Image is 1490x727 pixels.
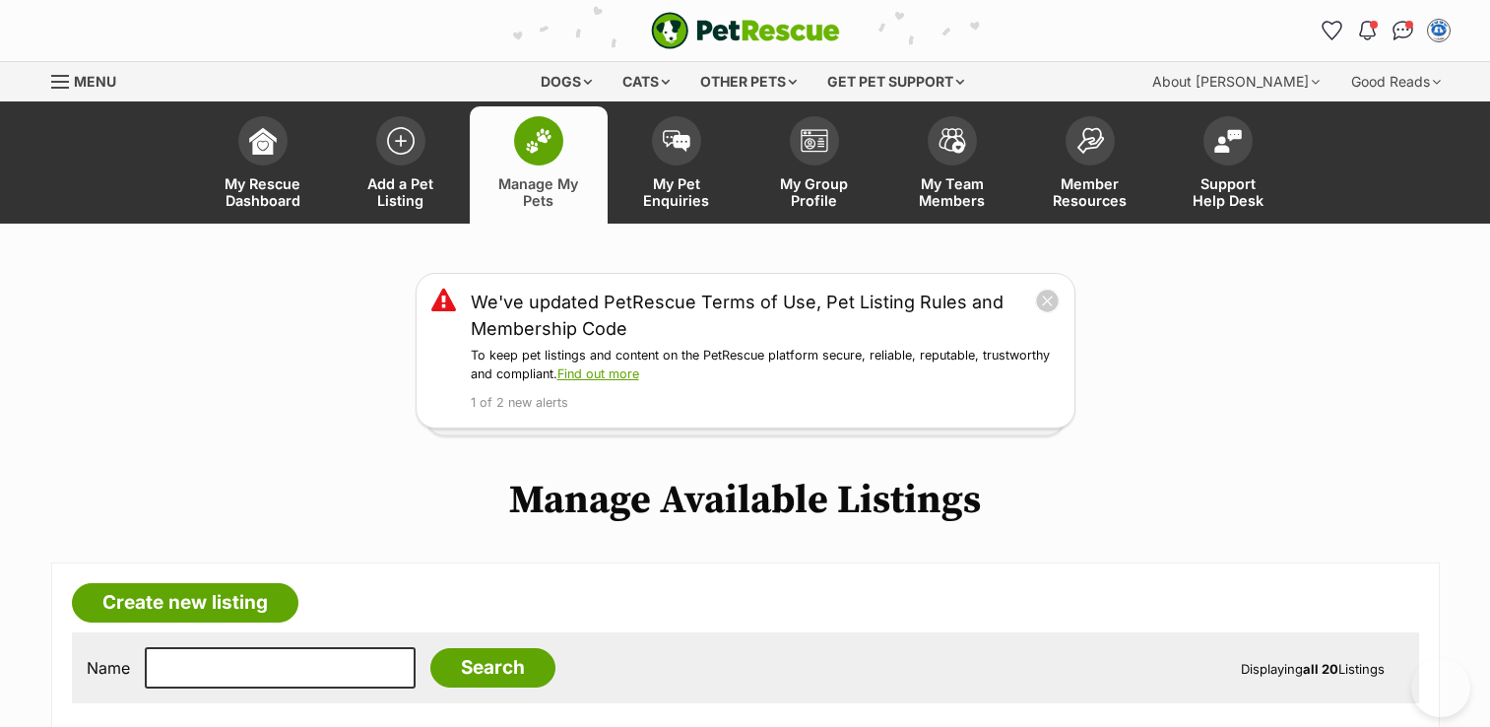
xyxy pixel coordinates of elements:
a: My Team Members [883,106,1021,224]
span: My Group Profile [770,175,859,209]
div: Dogs [527,62,606,101]
div: Other pets [686,62,810,101]
img: group-profile-icon-3fa3cf56718a62981997c0bc7e787c4b2cf8bcc04b72c1350f741eb67cf2f40e.svg [801,129,828,153]
img: team-members-icon-5396bd8760b3fe7c0b43da4ab00e1e3bb1a5d9ba89233759b79545d2d3fc5d0d.svg [939,128,966,154]
img: member-resources-icon-8e73f808a243e03378d46382f2149f9095a855e16c252ad45f914b54edf8863c.svg [1076,127,1104,154]
img: help-desk-icon-fdf02630f3aa405de69fd3d07c3f3aa587a6932b1a1747fa1d2bba05be0121f9.svg [1214,129,1242,153]
span: Add a Pet Listing [356,175,445,209]
strong: all 20 [1303,661,1338,677]
p: To keep pet listings and content on the PetRescue platform secure, reliable, reputable, trustwort... [471,347,1060,384]
label: Name [87,659,130,677]
span: Support Help Desk [1184,175,1272,209]
img: dashboard-icon-eb2f2d2d3e046f16d808141f083e7271f6b2e854fb5c12c21221c1fb7104beca.svg [249,127,277,155]
a: My Group Profile [745,106,883,224]
a: PetRescue [651,12,840,49]
div: Get pet support [813,62,978,101]
a: Member Resources [1021,106,1159,224]
button: My account [1423,15,1455,46]
img: Mary Geyer profile pic [1429,21,1449,40]
img: logo-e224e6f780fb5917bec1dbf3a21bbac754714ae5b6737aabdf751b685950b380.svg [651,12,840,49]
img: manage-my-pets-icon-02211641906a0b7f246fdf0571729dbe1e7629f14944591b6c1af311fb30b64b.svg [525,128,552,154]
img: pet-enquiries-icon-7e3ad2cf08bfb03b45e93fb7055b45f3efa6380592205ae92323e6603595dc1f.svg [663,130,690,152]
div: Cats [609,62,683,101]
a: Favourites [1317,15,1348,46]
a: My Rescue Dashboard [194,106,332,224]
img: add-pet-listing-icon-0afa8454b4691262ce3f59096e99ab1cd57d4a30225e0717b998d2c9b9846f56.svg [387,127,415,155]
a: Support Help Desk [1159,106,1297,224]
img: chat-41dd97257d64d25036548639549fe6c8038ab92f7586957e7f3b1b290dea8141.svg [1393,21,1413,40]
a: We've updated PetRescue Terms of Use, Pet Listing Rules and Membership Code [471,289,1035,342]
input: Search [430,648,555,688]
ul: Account quick links [1317,15,1455,46]
a: Find out more [557,366,639,381]
span: Manage My Pets [494,175,583,209]
span: Menu [74,73,116,90]
span: Displaying Listings [1241,661,1385,677]
a: My Pet Enquiries [608,106,745,224]
a: Create new listing [72,583,298,623]
span: My Rescue Dashboard [219,175,307,209]
a: Menu [51,62,130,98]
a: Manage My Pets [470,106,608,224]
p: 1 of 2 new alerts [471,394,1060,413]
span: My Team Members [908,175,997,209]
div: Good Reads [1337,62,1455,101]
iframe: Help Scout Beacon - Open [1411,658,1470,717]
button: close [1035,289,1060,313]
span: My Pet Enquiries [632,175,721,209]
div: About [PERSON_NAME] [1138,62,1333,101]
button: Notifications [1352,15,1384,46]
img: notifications-46538b983faf8c2785f20acdc204bb7945ddae34d4c08c2a6579f10ce5e182be.svg [1359,21,1375,40]
a: Add a Pet Listing [332,106,470,224]
span: Member Resources [1046,175,1134,209]
a: Conversations [1388,15,1419,46]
